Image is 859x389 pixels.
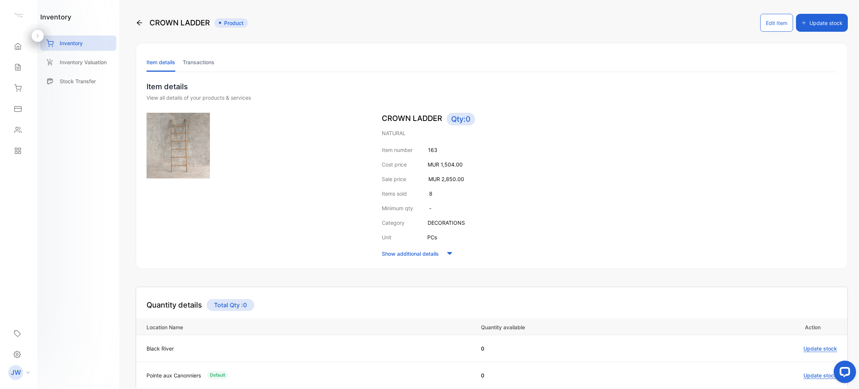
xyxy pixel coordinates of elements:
[382,113,837,125] p: CROWN LADDER
[447,113,475,125] span: Qty: 0
[13,10,24,21] img: logo
[147,53,175,72] li: Item details
[207,299,254,311] p: Total Qty : 0
[11,368,21,377] p: JW
[796,14,848,32] button: Update stock
[40,55,116,70] a: Inventory Valuation
[60,77,96,85] p: Stock Transfer
[428,176,464,182] span: MUR 2,850.00
[382,250,439,258] p: Show additional details
[382,204,413,212] p: Minimum qty
[428,219,465,227] p: DECORATIONS
[382,146,413,154] p: Item number
[147,94,837,102] div: View all details of your products & services
[382,129,837,137] p: NATURAL
[481,345,674,352] p: 0
[828,358,859,389] iframe: LiveChat chat widget
[382,233,391,241] p: Unit
[382,175,406,183] p: Sale price
[382,190,407,197] p: Items sold
[214,18,248,28] span: Product
[481,322,674,331] p: Quantity available
[60,39,83,47] p: Inventory
[428,146,437,154] p: 163
[429,204,431,212] p: -
[207,371,228,379] div: Default
[147,113,210,178] img: item
[481,371,674,379] p: 0
[40,12,71,22] h1: inventory
[428,161,463,168] span: MUR 1,504.00
[760,14,793,32] button: Edit Item
[382,161,407,168] p: Cost price
[147,322,473,331] p: Location Name
[147,345,174,352] p: Black River
[429,190,432,197] p: 8
[40,35,116,51] a: Inventory
[136,14,248,32] div: CROWN LADDER
[183,53,214,72] li: Transactions
[147,371,201,379] p: Pointe aux Canonniers
[382,219,405,227] p: Category
[40,74,116,89] a: Stock Transfer
[803,345,837,352] span: Update stock
[685,322,821,331] p: Action
[147,299,202,311] h4: Quantity details
[147,81,837,92] p: Item details
[60,58,107,66] p: Inventory Valuation
[803,372,837,379] span: Update stock
[427,233,437,241] p: PCs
